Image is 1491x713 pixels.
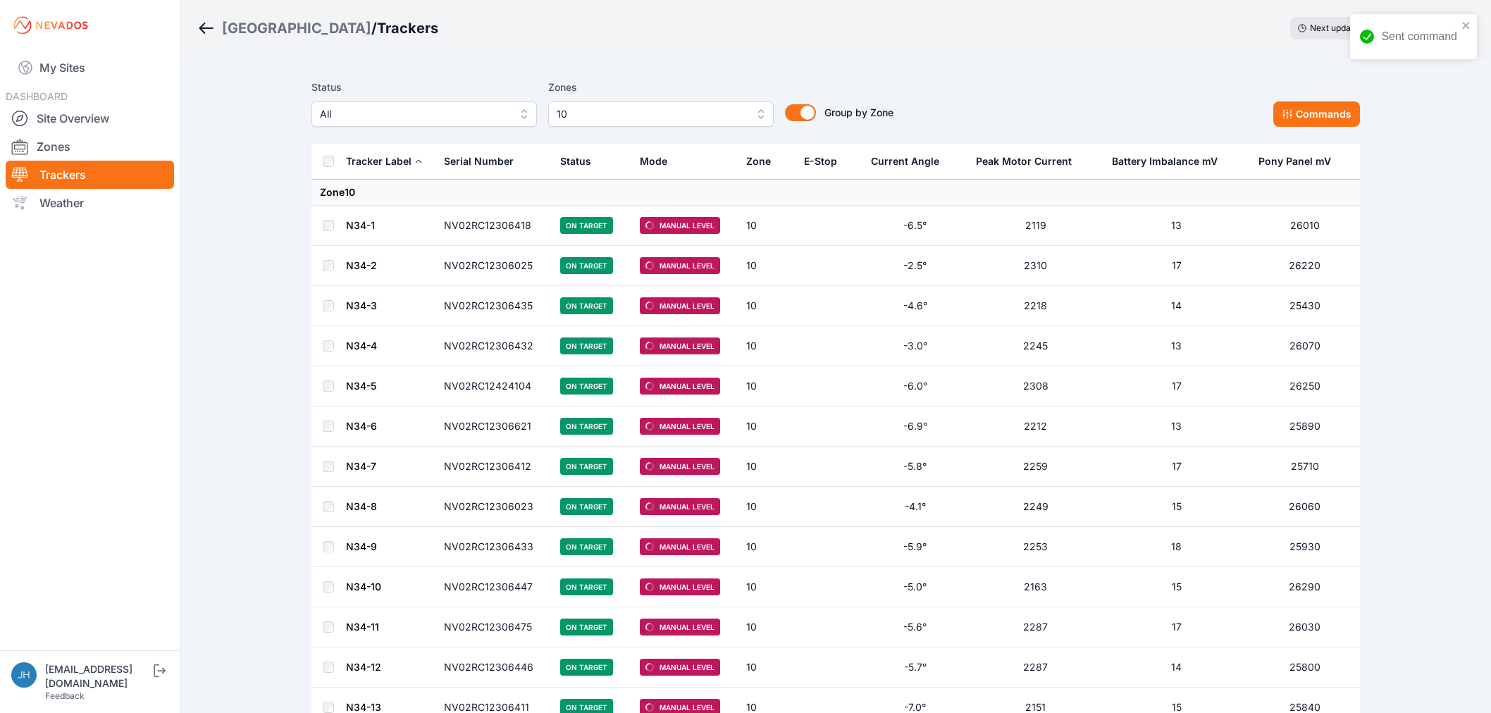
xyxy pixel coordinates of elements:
[1250,527,1360,567] td: 25930
[560,418,613,435] span: On Target
[346,259,377,271] a: N34-2
[824,106,893,118] span: Group by Zone
[640,217,720,234] span: Manual Level
[560,217,613,234] span: On Target
[862,206,968,246] td: -6.5°
[862,567,968,607] td: -5.0°
[640,538,720,555] span: Manual Level
[862,246,968,286] td: -2.5°
[557,106,745,123] span: 10
[560,659,613,676] span: On Target
[1310,23,1368,33] span: Next update in
[346,219,375,231] a: N34-1
[738,647,796,688] td: 10
[967,487,1103,527] td: 2249
[738,326,796,366] td: 10
[1258,154,1331,168] div: Pony Panel mV
[6,90,68,102] span: DASHBOARD
[6,161,174,189] a: Trackers
[640,144,679,178] button: Mode
[346,340,377,352] a: N34-4
[640,619,720,635] span: Manual Level
[1250,286,1360,326] td: 25430
[967,647,1103,688] td: 2287
[548,101,774,127] button: 10
[967,246,1103,286] td: 2310
[560,144,602,178] button: Status
[976,154,1072,168] div: Peak Motor Current
[1250,246,1360,286] td: 26220
[1103,487,1250,527] td: 15
[738,246,796,286] td: 10
[738,366,796,407] td: 10
[435,527,552,567] td: NV02RC12306433
[1103,366,1250,407] td: 17
[746,144,782,178] button: Zone
[862,527,968,567] td: -5.9°
[435,447,552,487] td: NV02RC12306412
[435,567,552,607] td: NV02RC12306447
[804,154,837,168] div: E-Stop
[862,487,968,527] td: -4.1°
[435,326,552,366] td: NV02RC12306432
[640,257,720,274] span: Manual Level
[346,154,412,168] div: Tracker Label
[1250,607,1360,647] td: 26030
[1273,101,1360,127] button: Commands
[1112,154,1218,168] div: Battery Imbalance mV
[435,407,552,447] td: NV02RC12306621
[640,378,720,395] span: Manual Level
[1250,567,1360,607] td: 26290
[1250,366,1360,407] td: 26250
[346,540,377,552] a: N34-9
[738,607,796,647] td: 10
[862,326,968,366] td: -3.0°
[738,206,796,246] td: 10
[346,380,376,392] a: N34-5
[1103,567,1250,607] td: 15
[1250,326,1360,366] td: 26070
[311,79,537,96] label: Status
[311,101,537,127] button: All
[560,297,613,314] span: On Target
[1103,607,1250,647] td: 17
[560,257,613,274] span: On Target
[11,662,37,688] img: jhaberkorn@invenergy.com
[371,18,377,38] span: /
[1258,144,1342,178] button: Pony Panel mV
[640,458,720,475] span: Manual Level
[435,206,552,246] td: NV02RC12306418
[967,607,1103,647] td: 2287
[346,621,379,633] a: N34-11
[560,578,613,595] span: On Target
[738,487,796,527] td: 10
[346,581,381,593] a: N34-10
[1250,206,1360,246] td: 26010
[435,366,552,407] td: NV02RC12424104
[640,297,720,314] span: Manual Level
[738,447,796,487] td: 10
[738,407,796,447] td: 10
[346,701,381,713] a: N34-13
[871,144,951,178] button: Current Angle
[1250,447,1360,487] td: 25710
[1103,647,1250,688] td: 14
[1103,407,1250,447] td: 13
[967,567,1103,607] td: 2163
[346,500,377,512] a: N34-8
[11,14,90,37] img: Nevados
[435,246,552,286] td: NV02RC12306025
[1250,407,1360,447] td: 25890
[967,447,1103,487] td: 2259
[640,337,720,354] span: Manual Level
[346,420,377,432] a: N34-6
[640,498,720,515] span: Manual Level
[862,286,968,326] td: -4.6°
[1103,286,1250,326] td: 14
[45,690,85,701] a: Feedback
[1112,144,1229,178] button: Battery Imbalance mV
[435,487,552,527] td: NV02RC12306023
[640,659,720,676] span: Manual Level
[738,286,796,326] td: 10
[45,662,151,690] div: [EMAIL_ADDRESS][DOMAIN_NAME]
